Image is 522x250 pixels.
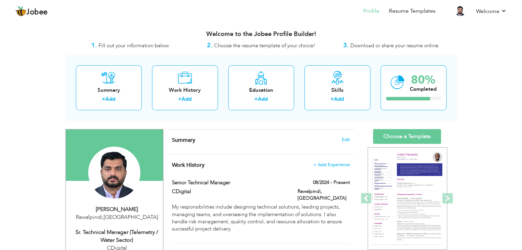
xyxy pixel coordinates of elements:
a: Add [105,96,115,102]
img: jobee.io [15,6,26,17]
div: Sr. Technical Manager (Telemetry / Water Sector) [71,228,163,244]
strong: 2. [207,41,212,50]
label: 08/2024 - Present [313,179,350,186]
label: + [178,96,182,103]
span: Edit [342,137,350,142]
span: Work History [172,161,205,169]
span: Fill out your information below. [98,42,170,49]
label: Senior Technical Manager [172,179,287,186]
img: Muhammad Kashif Shah [88,147,140,199]
a: Profile [363,7,379,15]
div: Work History [158,87,212,94]
div: Rawalpindi [GEOGRAPHIC_DATA] [71,213,163,221]
a: Add [182,96,192,102]
a: Resume Templates [389,7,436,15]
div: Education [234,87,289,94]
strong: 3. [343,41,349,50]
span: Jobee [26,9,48,16]
h3: Welcome to the Jobee Profile Builder! [66,31,457,38]
div: Summary [81,87,136,94]
span: Summary [172,136,195,144]
h4: Adding a summary is a quick and easy way to highlight your experience and interests. [172,137,350,143]
span: + Add Experience [313,162,350,167]
img: Profile Img [455,5,466,16]
a: Welcome [476,7,507,15]
a: Add [334,96,344,102]
strong: 1. [91,41,97,50]
span: , [102,213,104,221]
label: + [102,96,105,103]
div: 80% [410,74,437,86]
a: Jobee [15,6,48,17]
a: Add [258,96,268,102]
span: Download or share your resume online. [350,42,440,49]
label: + [254,96,258,103]
label: CDigital [172,188,287,195]
span: Choose the resume template of your choice! [214,42,315,49]
label: + [330,96,334,103]
label: Rawalpindi, [GEOGRAPHIC_DATA] [298,188,350,202]
p: My responsibilities include designing technical solutions, leading projects, managing teams, and ... [172,203,350,233]
div: Completed [410,86,437,93]
a: Choose a Template [373,129,441,144]
h4: This helps to show the companies you have worked for. [172,162,350,168]
div: [PERSON_NAME] [71,205,163,213]
div: Skills [310,87,365,94]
